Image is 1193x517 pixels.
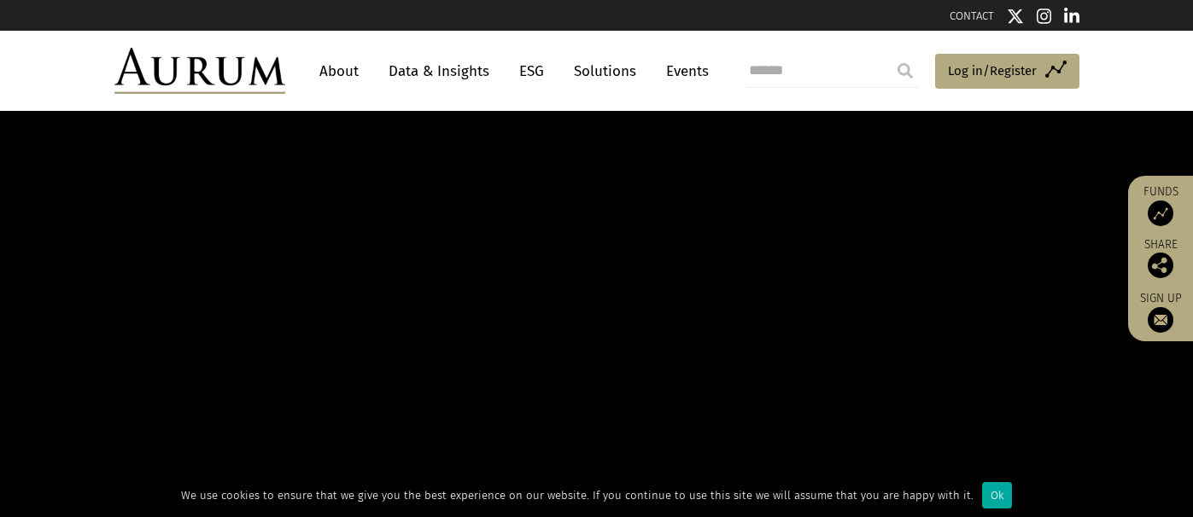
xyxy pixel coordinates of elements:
a: ESG [511,55,553,87]
a: Sign up [1137,291,1184,333]
a: CONTACT [950,9,994,22]
img: Aurum [114,48,285,94]
div: Ok [982,482,1012,508]
img: Share this post [1148,253,1173,278]
a: Solutions [565,55,645,87]
a: About [311,55,367,87]
img: Sign up to our newsletter [1148,307,1173,333]
img: Twitter icon [1007,8,1024,25]
img: Instagram icon [1037,8,1052,25]
img: Linkedin icon [1064,8,1079,25]
input: Submit [888,54,922,88]
a: Funds [1137,184,1184,226]
div: Share [1137,239,1184,278]
a: Events [658,55,709,87]
img: Access Funds [1148,200,1173,226]
a: Data & Insights [380,55,498,87]
span: Log in/Register [948,61,1037,81]
a: Log in/Register [935,54,1079,90]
